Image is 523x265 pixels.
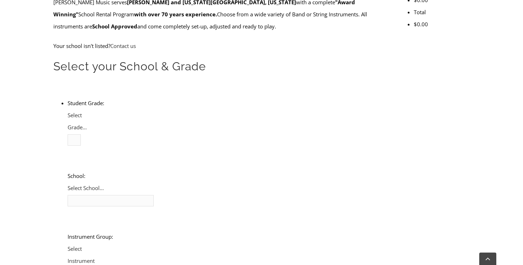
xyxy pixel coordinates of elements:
[68,233,113,240] label: Instrument Group:
[68,112,87,131] span: Select Grade...
[414,18,470,30] li: $0.00
[68,172,85,179] label: School:
[110,42,136,49] a: Contact us
[68,99,104,107] label: Student Grade:
[92,23,137,30] strong: School Approved
[414,6,470,18] li: Total
[53,40,383,52] p: Your school isn't listed?
[134,11,217,18] strong: with over 70 years experience.
[53,59,383,74] h2: Select your School & Grade
[68,184,104,191] span: Select School...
